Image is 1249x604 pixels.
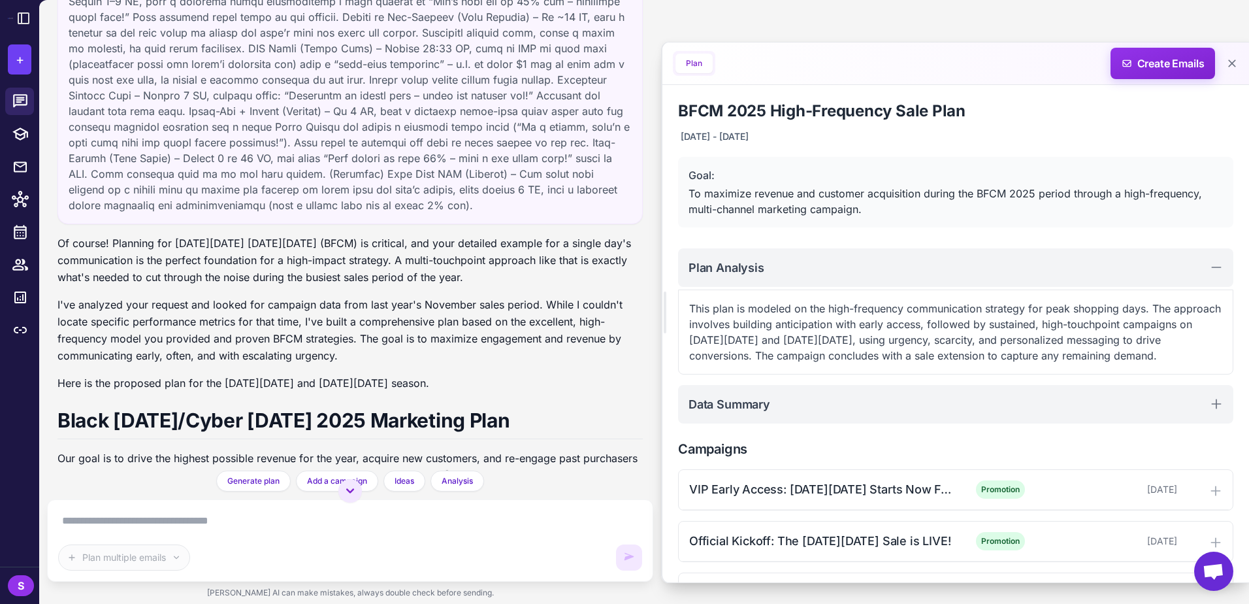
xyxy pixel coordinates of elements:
span: Add a campaign [307,475,367,487]
span: Generate plan [227,475,280,487]
h2: Campaigns [678,439,1233,459]
h1: BFCM 2025 High-Frequency Sale Plan [678,101,1233,122]
div: [DATE] [1048,482,1177,497]
p: Here is the proposed plan for the [DATE][DATE] and [DATE][DATE] season. [57,375,643,392]
h2: Plan Analysis [689,259,764,277]
button: Ideas [383,471,425,492]
p: I've analyzed your request and looked for campaign data from last year's November sales period. W... [57,296,643,364]
div: [PERSON_NAME] AI can make mistakes, always double check before sending. [47,582,653,604]
button: + [8,44,31,75]
button: Plan multiple emails [58,545,190,571]
div: [DATE] - [DATE] [678,127,751,146]
div: S [8,575,34,596]
h1: Black [DATE]/Cyber [DATE] 2025 Marketing Plan [57,407,643,439]
button: Create Emails [1111,48,1215,79]
span: Promotion [976,480,1025,499]
button: Plan [675,54,713,73]
div: VIP Early Access: [DATE][DATE] Starts Now For You [689,480,953,498]
button: Add a campaign [296,471,378,492]
div: To maximize revenue and customer acquisition during the BFCM 2025 period through a high-frequency... [689,186,1223,217]
p: Our goal is to drive the highest possible revenue for the year, acquire new customers, and re-eng... [57,450,643,484]
div: Official Kickoff: The [DATE][DATE] Sale is LIVE! [689,532,953,550]
span: Create Emails [1106,48,1220,79]
span: Analysis [442,475,473,487]
span: + [16,50,24,69]
div: Goal: [689,167,1223,183]
button: Generate plan [216,471,291,492]
span: Promotion [976,532,1025,550]
span: Ideas [395,475,414,487]
h2: Data Summary [689,395,770,413]
p: Of course! Planning for [DATE][DATE] [DATE][DATE] (BFCM) is critical, and your detailed example f... [57,235,643,286]
div: [DATE] [1048,534,1177,548]
button: Analysis [430,471,484,492]
a: Open chat [1194,552,1233,591]
p: This plan is modeled on the high-frequency communication strategy for peak shopping days. The app... [689,301,1222,363]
